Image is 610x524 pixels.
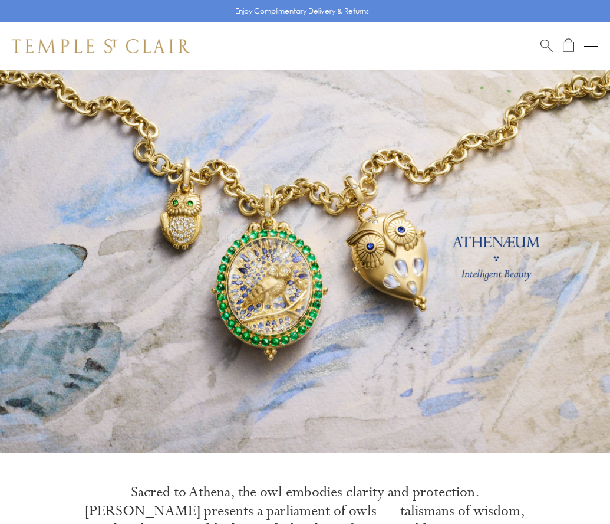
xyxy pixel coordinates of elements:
a: Search [540,38,553,53]
button: Open navigation [584,39,598,53]
img: Temple St. Clair [12,39,190,53]
a: Open Shopping Bag [563,38,574,53]
p: Enjoy Complimentary Delivery & Returns [235,5,369,17]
